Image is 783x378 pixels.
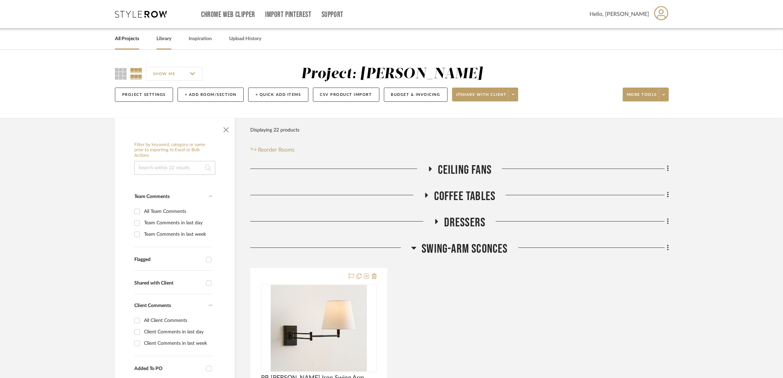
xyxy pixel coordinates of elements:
div: Client Comments in last week [144,338,210,349]
div: Project: [PERSON_NAME] [301,67,483,81]
a: Chrome Web Clipper [201,12,255,18]
div: Added To PO [134,366,202,372]
img: PB Leah Iron Swing Arm Sconce 10" w x 28" d x 14" h [271,285,367,371]
span: More tools [627,92,657,102]
button: Share with client [452,88,519,101]
span: Dressers [444,215,486,230]
input: Search within 22 results [134,161,215,175]
div: Displaying 22 products [250,123,299,137]
span: Reorder Rooms [258,146,295,154]
a: Inspiration [189,34,212,44]
span: Coffee Tables [434,189,496,204]
div: All Client Comments [144,315,210,326]
button: Budget & Invoicing [384,88,448,102]
span: Ceiling Fans [438,163,492,178]
a: Library [156,34,171,44]
div: Team Comments in last week [144,229,210,240]
button: More tools [623,88,669,101]
button: Project Settings [115,88,173,102]
a: Import Pinterest [265,12,312,18]
div: Shared with Client [134,280,202,286]
button: + Add Room/Section [178,88,244,102]
span: Share with client [456,92,507,102]
span: Team Comments [134,194,170,199]
a: Upload History [229,34,261,44]
div: Team Comments in last day [144,217,210,228]
span: Hello, [PERSON_NAME] [589,10,649,18]
span: Swing-Arm Sconces [422,242,507,256]
a: All Projects [115,34,139,44]
button: Close [219,121,233,135]
button: Reorder Rooms [250,146,295,154]
button: + Quick Add Items [248,88,308,102]
div: Client Comments in last day [144,326,210,337]
div: 0 [261,285,376,372]
div: All Team Comments [144,206,210,217]
h6: Filter by keyword, category or name prior to exporting to Excel or Bulk Actions [134,142,215,159]
span: Client Comments [134,303,171,308]
button: CSV Product Import [313,88,379,102]
div: Flagged [134,257,202,263]
a: Support [322,12,343,18]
